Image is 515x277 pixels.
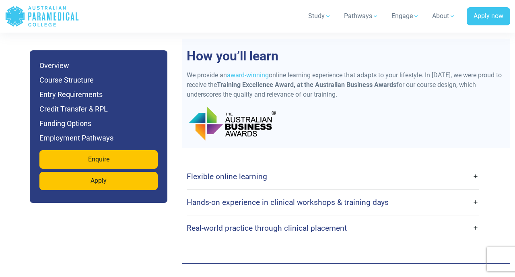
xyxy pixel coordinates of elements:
[217,81,396,89] strong: Training Excellence Award, at the Australian Business Awards
[187,172,267,181] h4: Flexible online learning
[187,70,505,99] p: We provide an online learning experience that adapts to your lifestyle. In [DATE], we were proud ...
[467,7,510,26] a: Apply now
[182,48,510,64] h2: How you’ll learn
[227,71,269,79] a: award-winning
[187,198,389,207] h4: Hands-on experience in clinical workshops & training days
[187,223,347,233] h4: Real-world practice through clinical placement
[5,3,79,29] a: Australian Paramedical College
[427,5,460,27] a: About
[187,219,479,238] a: Real-world practice through clinical placement
[387,5,424,27] a: Engage
[187,167,479,186] a: Flexible online learning
[339,5,383,27] a: Pathways
[187,193,479,212] a: Hands-on experience in clinical workshops & training days
[303,5,336,27] a: Study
